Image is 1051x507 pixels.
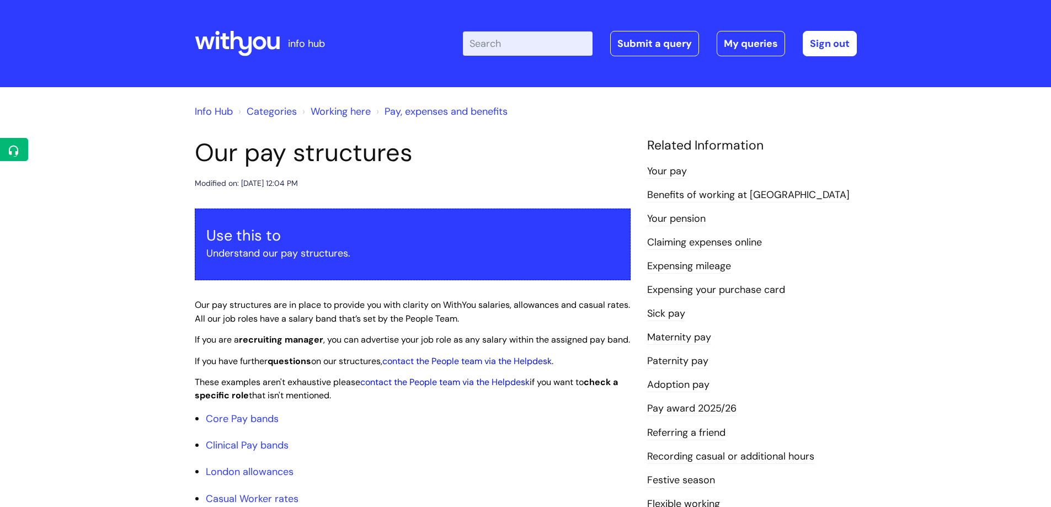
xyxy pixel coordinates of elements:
h4: Related Information [647,138,857,153]
a: Pay, expenses and benefits [385,105,508,118]
strong: recruiting manager [239,334,323,345]
span: Our pay structures are in place to provide you with clarity on WithYou salaries, allowances and c... [195,299,630,324]
a: Benefits of working at [GEOGRAPHIC_DATA] [647,188,850,202]
a: Recording casual or additional hours [647,450,814,464]
p: Understand our pay structures. [206,244,619,262]
div: | - [463,31,857,56]
a: Info Hub [195,105,233,118]
a: Claiming expenses online [647,236,762,250]
a: Maternity pay [647,330,711,345]
a: Casual Worker rates [206,492,298,505]
li: Pay, expenses and benefits [374,103,508,120]
span: These examples aren't exhaustive please if you want to that isn't mentioned. [195,376,618,402]
a: Expensing your purchase card [647,283,785,297]
li: Working here [300,103,371,120]
h1: Our pay structures [195,138,631,168]
a: Categories [247,105,297,118]
a: Referring a friend [647,426,725,440]
a: Adoption pay [647,378,709,392]
li: Solution home [236,103,297,120]
a: Core Pay bands [206,412,279,425]
a: Working here [311,105,371,118]
strong: questions [268,355,311,367]
a: Sick pay [647,307,685,321]
a: contact the People team via the Helpdesk [360,376,530,388]
a: Paternity pay [647,354,708,369]
p: info hub [288,35,325,52]
a: Expensing mileage [647,259,731,274]
a: Pay award 2025/26 [647,402,737,416]
a: Sign out [803,31,857,56]
input: Search [463,31,593,56]
a: Clinical Pay bands [206,439,289,452]
span: If you are a , you can advertise your job role as any salary within the assigned pay band. [195,334,630,345]
a: Festive season [647,473,715,488]
a: My queries [717,31,785,56]
a: contact the People team via the Helpdesk [382,355,552,367]
a: Your pay [647,164,687,179]
a: Your pension [647,212,706,226]
h3: Use this to [206,227,619,244]
a: Submit a query [610,31,699,56]
a: London allowances [206,465,294,478]
div: Modified on: [DATE] 12:04 PM [195,177,298,190]
span: If you have further on our structures, . [195,355,553,367]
